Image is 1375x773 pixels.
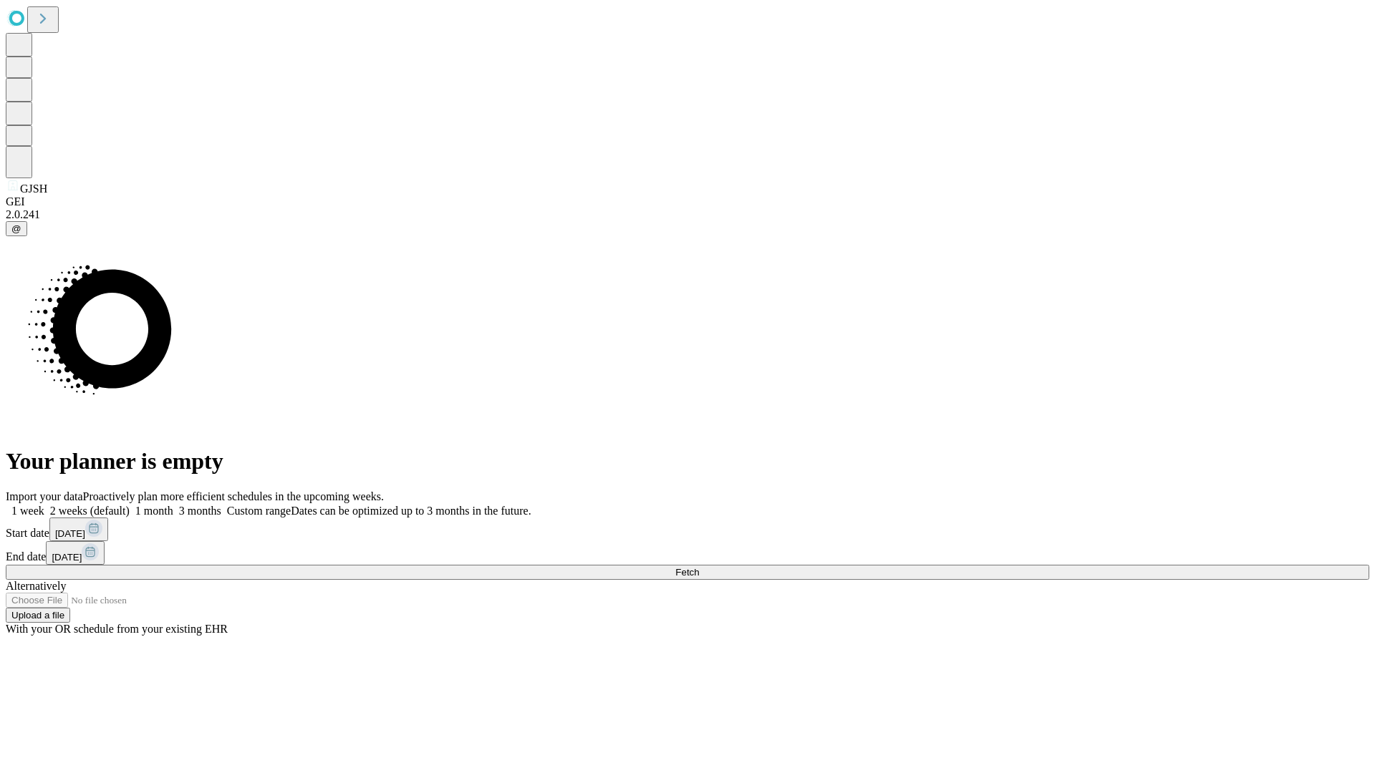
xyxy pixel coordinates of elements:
span: With your OR schedule from your existing EHR [6,623,228,635]
span: GJSH [20,183,47,195]
span: Alternatively [6,580,66,592]
div: Start date [6,517,1369,541]
span: [DATE] [55,528,85,539]
span: Dates can be optimized up to 3 months in the future. [291,505,531,517]
span: Fetch [675,567,699,578]
button: Upload a file [6,608,70,623]
span: Proactively plan more efficient schedules in the upcoming weeks. [83,490,384,502]
span: Custom range [227,505,291,517]
span: 2 weeks (default) [50,505,130,517]
div: GEI [6,195,1369,208]
span: Import your data [6,490,83,502]
span: 3 months [179,505,221,517]
span: @ [11,223,21,234]
button: Fetch [6,565,1369,580]
button: @ [6,221,27,236]
span: [DATE] [52,552,82,563]
span: 1 week [11,505,44,517]
button: [DATE] [49,517,108,541]
div: 2.0.241 [6,208,1369,221]
span: 1 month [135,505,173,517]
h1: Your planner is empty [6,448,1369,475]
button: [DATE] [46,541,105,565]
div: End date [6,541,1369,565]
